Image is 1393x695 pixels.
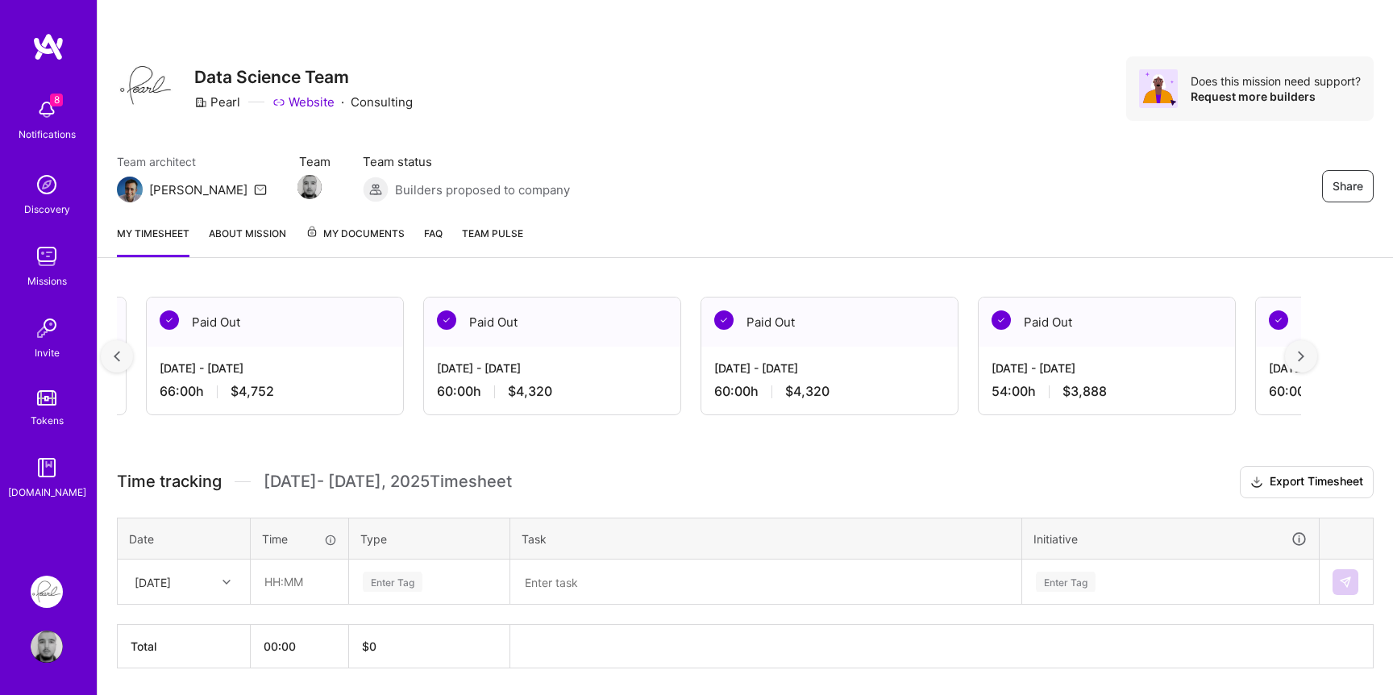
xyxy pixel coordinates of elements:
[979,298,1235,347] div: Paid Out
[1339,576,1352,589] img: Submit
[1322,170,1374,202] button: Share
[31,576,63,608] img: Pearl: Data Science Team
[701,298,958,347] div: Paid Out
[262,531,337,547] div: Time
[117,177,143,202] img: Team Architect
[272,94,413,110] div: Consulting
[209,225,286,257] a: About Mission
[306,225,405,243] span: My Documents
[362,639,376,653] span: $ 0
[1269,310,1288,330] img: Paid Out
[118,625,251,668] th: Total
[117,472,222,492] span: Time tracking
[114,351,120,362] img: left
[437,310,456,330] img: Paid Out
[1139,69,1178,108] img: Avatar
[299,153,331,170] span: Team
[714,383,945,400] div: 60:00 h
[1036,569,1096,594] div: Enter Tag
[135,573,171,590] div: [DATE]
[31,169,63,201] img: discovery
[31,630,63,663] img: User Avatar
[363,569,422,594] div: Enter Tag
[510,518,1022,560] th: Task
[24,201,70,218] div: Discovery
[714,360,945,377] div: [DATE] - [DATE]
[194,96,207,109] i: icon CompanyGray
[437,383,667,400] div: 60:00 h
[341,94,344,110] div: ·
[264,472,512,492] span: [DATE] - [DATE] , 2025 Timesheet
[1191,89,1361,104] div: Request more builders
[251,625,349,668] th: 00:00
[27,273,67,289] div: Missions
[349,518,510,560] th: Type
[8,484,86,501] div: [DOMAIN_NAME]
[272,94,335,110] a: Website
[462,227,523,239] span: Team Pulse
[1240,466,1374,498] button: Export Timesheet
[363,153,570,170] span: Team status
[1062,383,1107,400] span: $3,888
[299,173,320,201] a: Team Member Avatar
[117,56,175,114] img: Company Logo
[992,360,1222,377] div: [DATE] - [DATE]
[27,576,67,608] a: Pearl: Data Science Team
[50,94,63,106] span: 8
[194,67,413,87] h3: Data Science Team
[37,390,56,406] img: tokens
[462,225,523,257] a: Team Pulse
[117,225,189,257] a: My timesheet
[31,240,63,273] img: teamwork
[160,310,179,330] img: Paid Out
[1333,178,1363,194] span: Share
[424,225,443,257] a: FAQ
[992,310,1011,330] img: Paid Out
[1250,474,1263,491] i: icon Download
[160,360,390,377] div: [DATE] - [DATE]
[149,181,247,198] div: [PERSON_NAME]
[31,412,64,429] div: Tokens
[992,383,1222,400] div: 54:00 h
[1033,530,1308,548] div: Initiative
[118,518,251,560] th: Date
[31,312,63,344] img: Invite
[437,360,667,377] div: [DATE] - [DATE]
[222,578,231,586] i: icon Chevron
[254,183,267,196] i: icon Mail
[714,310,734,330] img: Paid Out
[19,126,76,143] div: Notifications
[35,344,60,361] div: Invite
[785,383,830,400] span: $4,320
[297,175,322,199] img: Team Member Avatar
[27,630,67,663] a: User Avatar
[508,383,552,400] span: $4,320
[252,560,347,603] input: HH:MM
[160,383,390,400] div: 66:00 h
[117,153,267,170] span: Team architect
[363,177,389,202] img: Builders proposed to company
[31,94,63,126] img: bell
[194,94,240,110] div: Pearl
[32,32,64,61] img: logo
[231,383,274,400] span: $4,752
[147,298,403,347] div: Paid Out
[1191,73,1361,89] div: Does this mission need support?
[395,181,570,198] span: Builders proposed to company
[306,225,405,257] a: My Documents
[424,298,680,347] div: Paid Out
[1298,351,1304,362] img: right
[31,452,63,484] img: guide book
